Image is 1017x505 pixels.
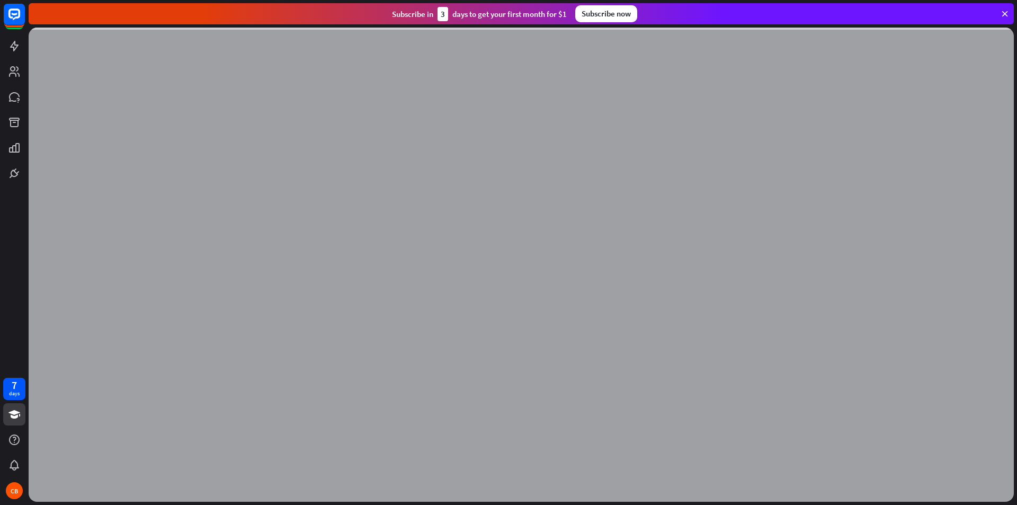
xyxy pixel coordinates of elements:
[9,390,20,397] div: days
[575,5,637,22] div: Subscribe now
[6,482,23,499] div: CB
[438,7,448,21] div: 3
[392,7,567,21] div: Subscribe in days to get your first month for $1
[3,378,25,400] a: 7 days
[12,380,17,390] div: 7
